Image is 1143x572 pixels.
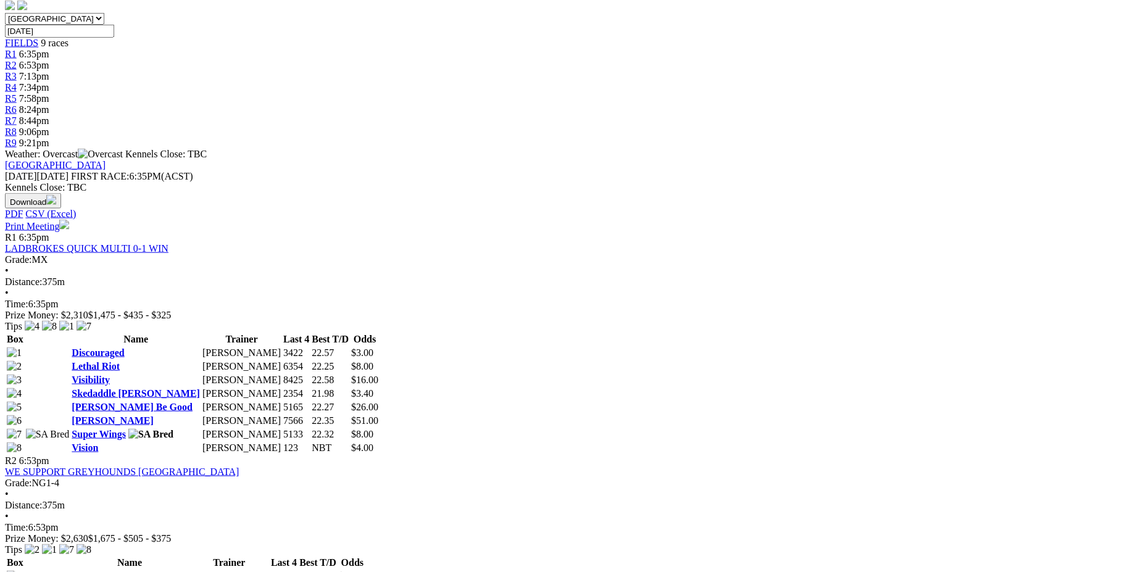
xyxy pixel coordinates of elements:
[202,442,281,454] td: [PERSON_NAME]
[25,544,39,555] img: 2
[5,25,114,38] input: Select date
[283,415,310,427] td: 7566
[7,415,22,426] img: 6
[311,360,349,373] td: 22.25
[5,209,1138,220] div: Download
[19,104,49,115] span: 8:24pm
[7,402,22,413] img: 5
[202,333,281,346] th: Trainer
[5,1,15,10] img: facebook.svg
[5,544,22,555] span: Tips
[283,374,310,386] td: 8425
[88,533,172,544] span: $1,675 - $505 - $375
[71,171,129,181] span: FIRST RACE:
[26,429,70,440] img: SA Bred
[19,49,49,59] span: 6:35pm
[71,333,201,346] th: Name
[7,388,22,399] img: 4
[7,429,22,440] img: 7
[19,71,49,81] span: 7:13pm
[351,361,373,371] span: $8.00
[5,93,17,104] a: R5
[5,533,1138,544] div: Prize Money: $2,630
[202,374,281,386] td: [PERSON_NAME]
[5,82,17,93] a: R4
[189,557,269,569] th: Trainer
[5,149,125,159] span: Weather: Overcast
[351,402,378,412] span: $26.00
[5,243,168,254] a: LADBROKES QUICK MULTI 0-1 WIN
[283,428,310,441] td: 5133
[351,442,373,453] span: $4.00
[7,557,23,568] span: Box
[42,544,57,555] img: 1
[72,375,110,385] a: Visibility
[5,455,17,466] span: R2
[283,360,310,373] td: 6354
[351,388,373,399] span: $3.40
[5,232,17,242] span: R1
[77,321,91,332] img: 7
[7,347,22,359] img: 1
[5,478,1138,489] div: NG1-4
[5,276,1138,288] div: 375m
[19,232,49,242] span: 6:35pm
[202,388,281,400] td: [PERSON_NAME]
[5,276,42,287] span: Distance:
[5,511,9,521] span: •
[19,115,49,126] span: 8:44pm
[5,209,23,219] a: PDF
[5,60,17,70] a: R2
[202,360,281,373] td: [PERSON_NAME]
[351,375,378,385] span: $16.00
[5,299,28,309] span: Time:
[283,388,310,400] td: 2354
[283,401,310,413] td: 5165
[5,49,17,59] a: R1
[5,288,9,298] span: •
[5,500,42,510] span: Distance:
[72,388,200,399] a: Skedaddle [PERSON_NAME]
[311,333,349,346] th: Best T/D
[5,138,17,148] span: R9
[5,171,37,181] span: [DATE]
[5,310,1138,321] div: Prize Money: $2,310
[202,415,281,427] td: [PERSON_NAME]
[202,428,281,441] td: [PERSON_NAME]
[7,442,22,454] img: 8
[311,428,349,441] td: 22.32
[351,333,379,346] th: Odds
[5,171,69,181] span: [DATE]
[5,104,17,115] a: R6
[311,388,349,400] td: 21.98
[72,347,124,358] a: Discouraged
[72,429,126,439] a: Super Wings
[25,321,39,332] img: 4
[202,401,281,413] td: [PERSON_NAME]
[5,321,22,331] span: Tips
[59,220,69,230] img: printer.svg
[72,415,153,426] a: [PERSON_NAME]
[5,221,69,231] a: Print Meeting
[351,429,373,439] span: $8.00
[125,149,207,159] span: Kennels Close: TBC
[5,38,38,48] a: FIELDS
[19,93,49,104] span: 7:58pm
[7,334,23,344] span: Box
[46,195,56,205] img: download.svg
[311,374,349,386] td: 22.58
[5,182,1138,193] div: Kennels Close: TBC
[19,82,49,93] span: 7:34pm
[311,347,349,359] td: 22.57
[5,71,17,81] a: R3
[5,265,9,276] span: •
[338,557,367,569] th: Odds
[5,115,17,126] a: R7
[72,361,120,371] a: Lethal Riot
[283,333,310,346] th: Last 4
